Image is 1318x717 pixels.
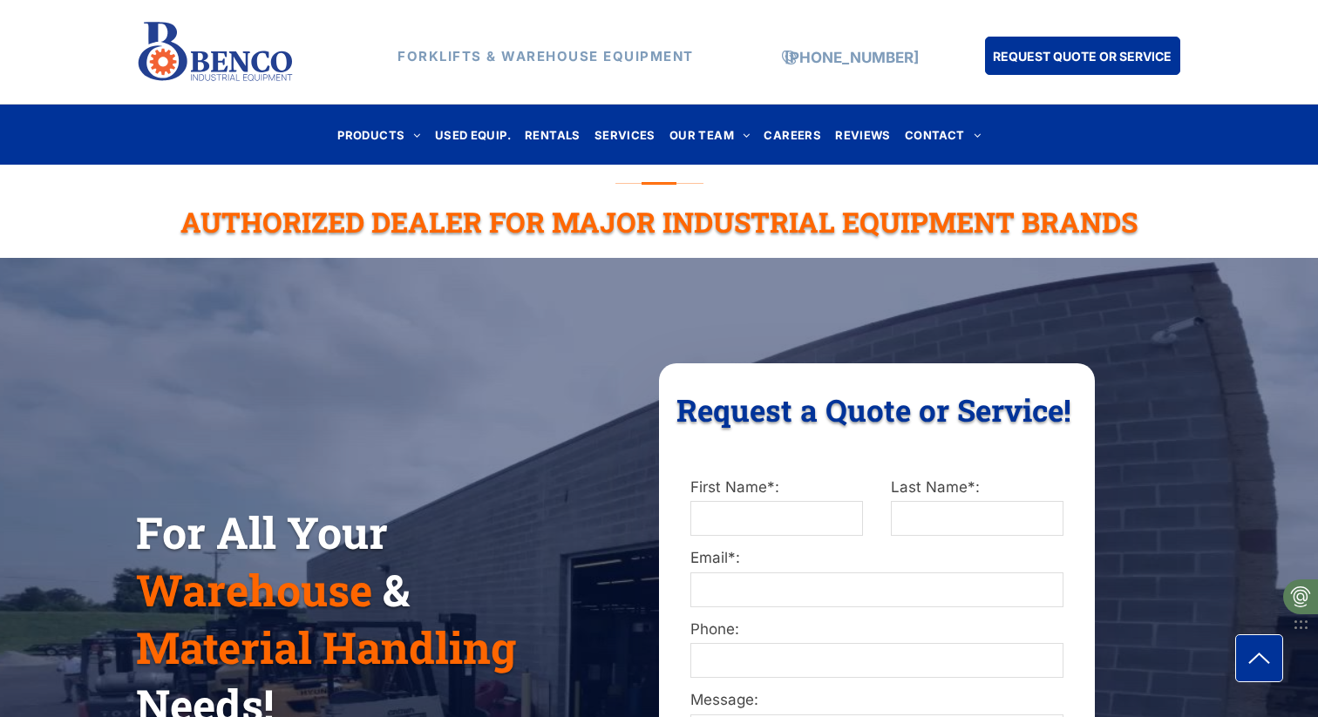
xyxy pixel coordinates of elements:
[136,561,372,619] span: Warehouse
[898,123,988,146] a: CONTACT
[828,123,898,146] a: REVIEWS
[690,477,863,499] label: First Name*:
[180,203,1138,240] span: Authorized Dealer For Major Industrial Equipment Brands
[785,49,919,66] a: [PHONE_NUMBER]
[891,477,1063,499] label: Last Name*:
[993,40,1172,72] span: REQUEST QUOTE OR SERVICE
[690,689,1063,712] label: Message:
[690,619,1063,641] label: Phone:
[662,123,758,146] a: OUR TEAM
[330,123,428,146] a: PRODUCTS
[383,561,410,619] span: &
[690,547,1063,570] label: Email*:
[588,123,662,146] a: SERVICES
[985,37,1180,75] a: REQUEST QUOTE OR SERVICE
[676,389,1071,430] span: Request a Quote or Service!
[397,48,694,64] strong: FORKLIFTS & WAREHOUSE EQUIPMENT
[518,123,588,146] a: RENTALS
[757,123,828,146] a: CAREERS
[136,619,516,676] span: Material Handling
[428,123,518,146] a: USED EQUIP.
[136,504,388,561] span: For All Your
